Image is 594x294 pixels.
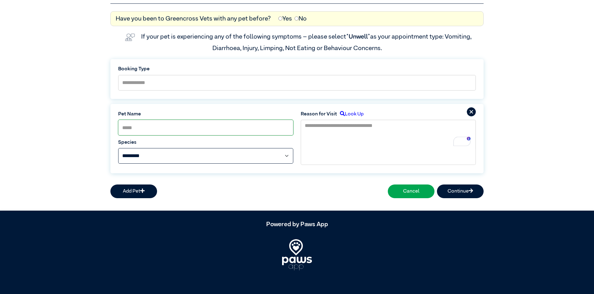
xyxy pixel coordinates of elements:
[110,221,484,228] h5: Powered by Paws App
[118,65,476,73] label: Booking Type
[141,34,473,51] label: If your pet is experiencing any of the following symptoms – please select as your appointment typ...
[295,16,299,21] input: No
[301,120,476,149] textarea: To enrich screen reader interactions, please activate Accessibility in Grammarly extension settings
[388,184,434,198] button: Cancel
[282,239,312,270] img: PawsApp
[337,110,364,118] label: Look Up
[437,184,484,198] button: Continue
[116,14,271,23] label: Have you been to Greencross Vets with any pet before?
[123,31,137,44] img: vet
[278,16,282,21] input: Yes
[110,184,157,198] button: Add Pet
[278,14,292,23] label: Yes
[301,110,337,118] label: Reason for Visit
[346,34,370,40] span: “Unwell”
[118,139,293,146] label: Species
[295,14,307,23] label: No
[118,110,293,118] label: Pet Name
